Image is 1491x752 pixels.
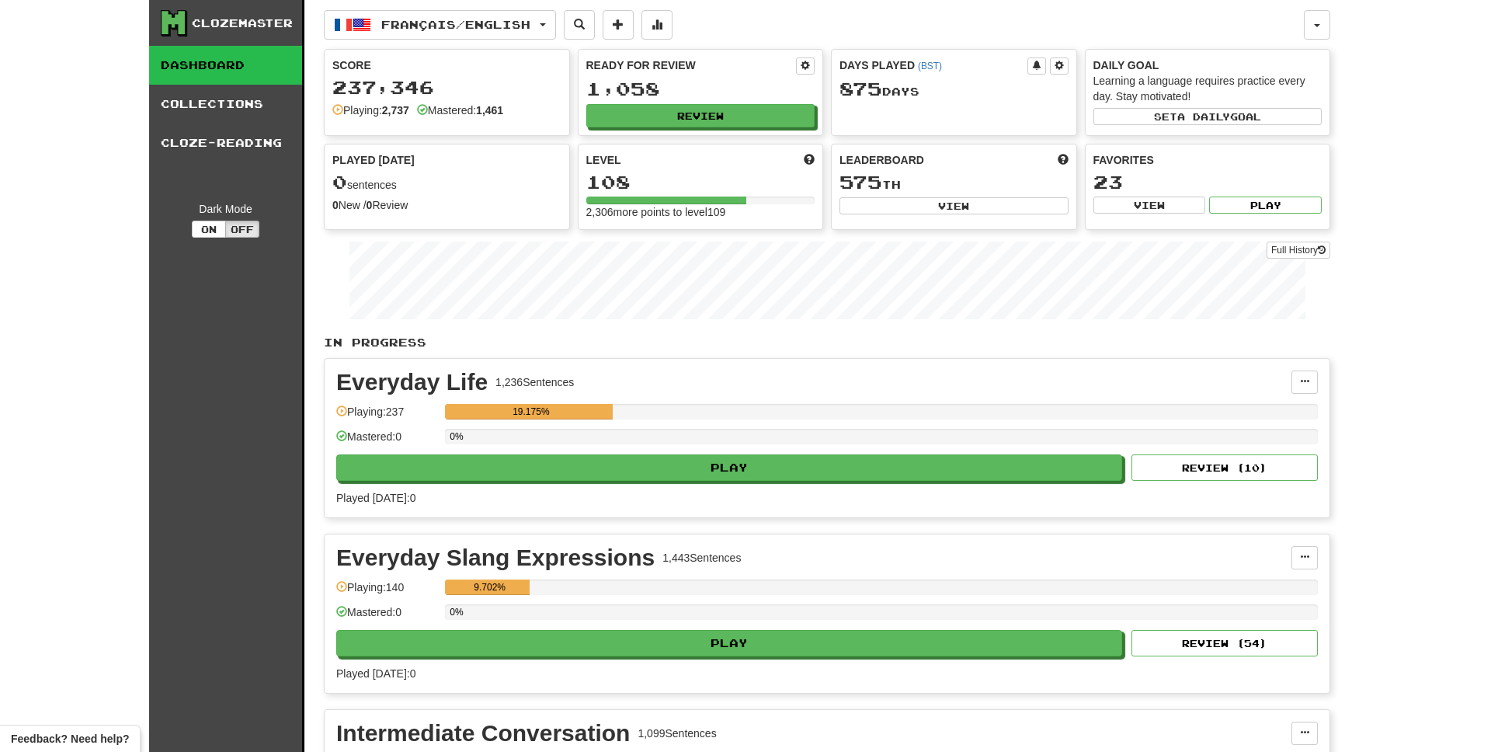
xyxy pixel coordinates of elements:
[586,204,815,220] div: 2,306 more points to level 109
[336,604,437,630] div: Mastered: 0
[1093,172,1322,192] div: 23
[1177,111,1230,122] span: a daily
[1058,152,1069,168] span: This week in points, UTC
[192,16,293,31] div: Clozemaster
[1093,108,1322,125] button: Seta dailygoal
[336,454,1122,481] button: Play
[332,57,561,73] div: Score
[336,580,437,605] div: Playing: 140
[367,199,373,211] strong: 0
[1093,57,1322,73] div: Daily Goal
[839,172,1069,193] div: th
[332,78,561,97] div: 237,346
[804,152,815,168] span: Score more points to level up
[839,57,1027,73] div: Days Played
[1093,73,1322,104] div: Learning a language requires practice every day. Stay motivated!
[336,492,415,504] span: Played [DATE]: 0
[586,152,621,168] span: Level
[586,57,797,73] div: Ready for Review
[149,46,302,85] a: Dashboard
[192,221,226,238] button: On
[336,546,655,569] div: Everyday Slang Expressions
[381,18,530,31] span: Français / English
[586,104,815,127] button: Review
[11,731,129,747] span: Open feedback widget
[336,404,437,430] div: Playing: 237
[324,10,556,40] button: Français/English
[382,104,409,117] strong: 2,737
[1093,152,1322,168] div: Favorites
[149,124,302,162] a: Cloze-Reading
[336,429,437,454] div: Mastered: 0
[1209,197,1322,214] button: Play
[324,335,1330,350] p: In Progress
[336,722,630,745] div: Intermediate Conversation
[332,103,409,118] div: Playing:
[564,10,595,40] button: Search sentences
[336,667,415,680] span: Played [DATE]: 0
[332,172,561,193] div: sentences
[332,197,561,213] div: New / Review
[450,404,612,420] div: 19.175%
[839,78,882,99] span: 875
[450,580,530,595] div: 9.702%
[332,199,339,211] strong: 0
[1267,242,1330,259] a: Full History
[476,104,503,117] strong: 1,461
[603,10,634,40] button: Add sentence to collection
[161,201,290,217] div: Dark Mode
[839,197,1069,214] button: View
[641,10,673,40] button: More stats
[336,630,1122,656] button: Play
[586,172,815,192] div: 108
[662,550,741,566] div: 1,443 Sentences
[336,371,488,394] div: Everyday Life
[495,374,574,390] div: 1,236 Sentences
[918,61,942,71] a: (BST)
[225,221,259,238] button: Off
[332,152,415,168] span: Played [DATE]
[332,171,347,193] span: 0
[417,103,503,118] div: Mastered:
[839,171,882,193] span: 575
[638,726,716,741] div: 1,099 Sentences
[1131,454,1318,481] button: Review (10)
[149,85,302,124] a: Collections
[839,79,1069,99] div: Day s
[839,152,924,168] span: Leaderboard
[1131,630,1318,656] button: Review (54)
[1093,197,1206,214] button: View
[586,79,815,99] div: 1,058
